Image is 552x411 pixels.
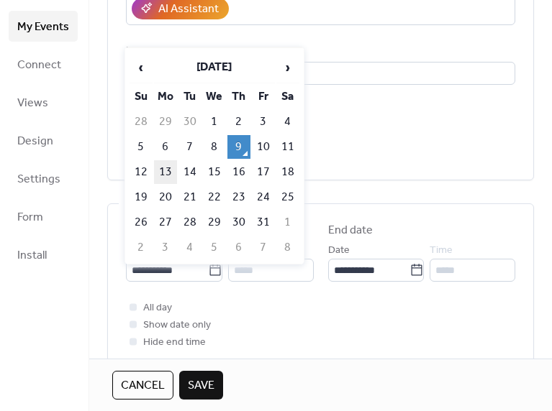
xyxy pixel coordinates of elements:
span: Form [17,206,43,228]
a: Settings [9,163,78,194]
span: Install [17,244,47,267]
td: 27 [154,211,177,234]
th: We [203,85,226,108]
span: › [277,53,299,82]
td: 4 [276,110,299,134]
span: Views [17,92,48,114]
span: Save [188,377,214,394]
span: All day [143,300,172,317]
td: 12 [130,160,153,184]
th: Mo [154,85,177,108]
div: Location [126,42,512,60]
button: Save [179,371,223,400]
td: 28 [178,211,202,234]
th: Tu [178,85,202,108]
td: 31 [252,211,275,234]
th: Sa [276,85,299,108]
div: AI Assistant [158,1,219,18]
td: 28 [130,110,153,134]
a: Views [9,87,78,118]
span: Cancel [121,377,165,394]
td: 21 [178,185,202,209]
td: 18 [276,160,299,184]
span: Date [328,242,350,259]
a: Install [9,239,78,270]
td: 6 [154,135,177,159]
td: 30 [227,211,250,234]
td: 25 [276,185,299,209]
a: Connect [9,49,78,80]
td: 5 [203,236,226,259]
span: Connect [17,54,61,76]
td: 4 [178,236,202,259]
td: 7 [252,236,275,259]
td: 3 [154,236,177,259]
div: End date [328,222,374,239]
td: 2 [130,236,153,259]
td: 26 [130,211,153,234]
td: 9 [227,135,250,159]
a: My Events [9,11,78,42]
span: ‹ [130,53,152,82]
th: Th [227,85,250,108]
button: Cancel [112,371,173,400]
td: 20 [154,185,177,209]
td: 1 [203,110,226,134]
td: 30 [178,110,202,134]
td: 1 [276,211,299,234]
td: 14 [178,160,202,184]
span: My Events [17,16,69,38]
th: [DATE] [154,52,275,83]
td: 16 [227,160,250,184]
td: 24 [252,185,275,209]
td: 17 [252,160,275,184]
span: Hide end time [143,334,206,351]
td: 2 [227,110,250,134]
td: 22 [203,185,226,209]
a: Design [9,125,78,156]
td: 10 [252,135,275,159]
th: Fr [252,85,275,108]
td: 8 [276,236,299,259]
td: 11 [276,135,299,159]
td: 29 [154,110,177,134]
td: 3 [252,110,275,134]
th: Su [130,85,153,108]
td: 13 [154,160,177,184]
td: 19 [130,185,153,209]
td: 7 [178,135,202,159]
td: 23 [227,185,250,209]
span: Time [430,242,453,259]
td: 5 [130,135,153,159]
td: 8 [203,135,226,159]
span: Show date only [143,317,211,334]
td: 15 [203,160,226,184]
span: Design [17,130,53,152]
span: Settings [17,168,60,190]
td: 6 [227,236,250,259]
td: 29 [203,211,226,234]
a: Form [9,201,78,232]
